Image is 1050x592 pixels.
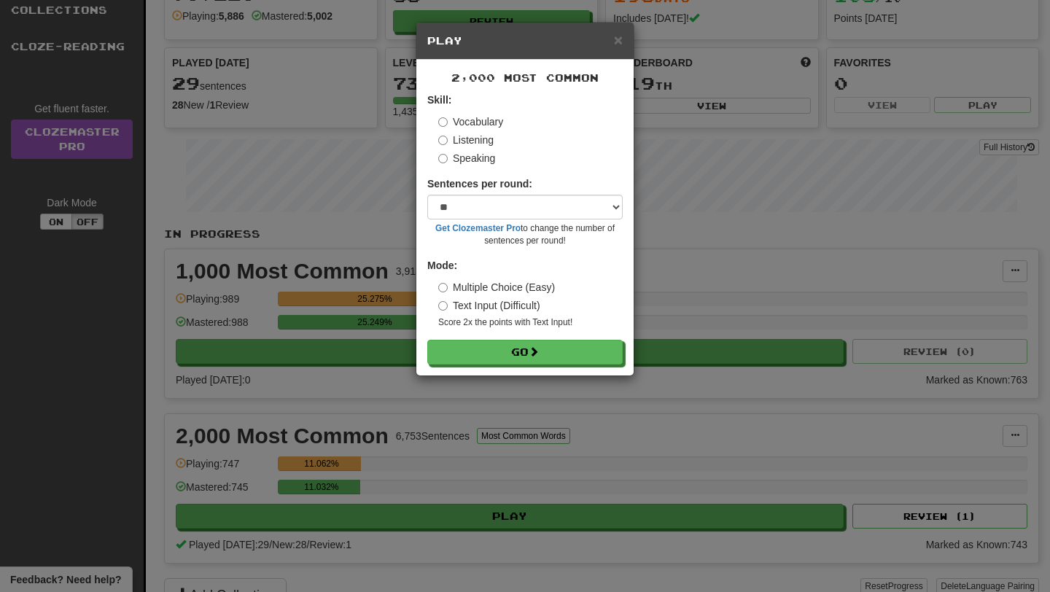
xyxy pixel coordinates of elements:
small: to change the number of sentences per round! [427,222,623,247]
label: Text Input (Difficult) [438,298,540,313]
label: Sentences per round: [427,176,532,191]
button: Go [427,340,623,365]
small: Score 2x the points with Text Input ! [438,316,623,329]
a: Get Clozemaster Pro [435,223,521,233]
span: 2,000 Most Common [451,71,599,84]
input: Text Input (Difficult) [438,301,448,311]
input: Vocabulary [438,117,448,127]
strong: Skill: [427,94,451,106]
label: Vocabulary [438,114,503,129]
strong: Mode: [427,260,457,271]
label: Speaking [438,151,495,165]
label: Multiple Choice (Easy) [438,280,555,295]
input: Speaking [438,154,448,163]
h5: Play [427,34,623,48]
span: × [614,31,623,48]
button: Close [614,32,623,47]
input: Listening [438,136,448,145]
label: Listening [438,133,494,147]
input: Multiple Choice (Easy) [438,283,448,292]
